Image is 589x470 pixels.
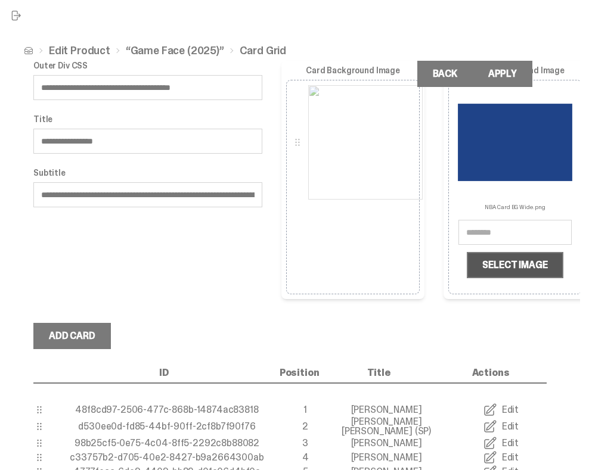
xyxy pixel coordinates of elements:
a: Edit Product [49,45,110,56]
div: Apply [488,69,517,79]
a: Edit [444,403,558,417]
p: NBA Card BG Wide.png [485,200,545,210]
a: “Game Face (2025)” [126,45,224,56]
label: Subtitle [33,168,262,178]
a: Edit [444,450,558,465]
label: Title [33,114,262,124]
div: 2 [281,422,329,431]
a: Back [417,61,473,87]
div: ID [52,368,276,378]
div: [PERSON_NAME] [329,453,444,462]
div: [PERSON_NAME] [PERSON_NAME] (SP) [329,417,444,436]
div: Actions [435,368,547,378]
div: c33757b2-d705-40e2-8427-b9a2664300ab [52,453,281,462]
div: 4 [281,453,329,462]
div: d530ee0d-fd85-44bf-90ff-2cf8b7f90f76 [52,422,281,431]
img: NBA%20Card%20BG%20Wide.png [458,85,572,200]
div: 1 [281,405,329,415]
a: Edit [444,436,558,450]
div: Title [323,368,435,378]
div: [PERSON_NAME] [329,438,444,448]
div: Position [276,368,323,378]
div: 98b25cf5-0e75-4c04-8ff5-2292c8b88082 [52,438,281,448]
img: d072b46b-4270-4649-a299-7f9ecc29c77c [308,85,423,200]
div: Add Card [49,331,95,341]
button: Apply [473,61,532,87]
div: [PERSON_NAME] [329,405,444,415]
label: Card Background Image [286,66,420,75]
div: 3 [281,438,329,448]
li: Card Grid [224,45,286,56]
button: Add Card [33,323,111,349]
label: Outer Div CSS [33,61,262,70]
a: Edit [444,419,558,434]
div: 48f8cd97-2506-477c-868b-14874ac83818 [52,405,281,415]
label: Select Image [467,252,563,278]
